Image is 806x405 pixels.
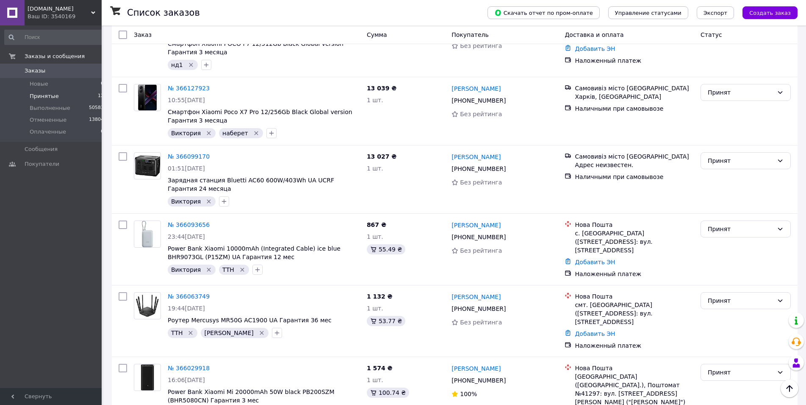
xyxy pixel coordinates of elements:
[367,316,405,326] div: 53.77 ₴
[565,31,623,38] span: Доставка и оплата
[168,305,205,312] span: 19:44[DATE]
[575,56,694,65] div: Наложенный платеж
[4,30,105,45] input: Поиск
[367,153,397,160] span: 13 027 ₴
[575,104,694,113] div: Наличными при самовывозе
[258,330,265,336] svg: Удалить метку
[734,9,798,16] a: Создать заказ
[168,109,352,124] a: Смартфон Xiaomi Poco X7 Pro 12/256Gb Black Global version Гарантия 3 месяца
[451,364,501,373] a: [PERSON_NAME]
[575,292,694,301] div: Нова Пошта
[134,84,161,111] a: Фото товару
[142,221,152,247] img: Фото товару
[168,153,210,160] a: № 366099170
[168,97,205,103] span: 10:55[DATE]
[575,161,694,169] div: Адрес неизвестен.
[134,221,161,248] a: Фото товару
[28,13,102,20] div: Ваш ID: 3540169
[134,292,161,319] a: Фото товару
[575,341,694,350] div: Наложенный платеж
[704,10,727,16] span: Экспорт
[171,61,183,68] span: нд1
[708,368,773,377] div: Принят
[168,221,210,228] a: № 366093656
[138,84,157,111] img: Фото товару
[25,160,59,168] span: Покупатели
[134,152,161,179] a: Фото товару
[450,374,507,386] div: [PHONE_NUMBER]
[168,317,332,324] a: Роутер Mercusys MR50G AC1900 UA Гарантия 36 мес
[450,95,507,106] div: [PHONE_NUMBER]
[367,377,383,383] span: 1 шт.
[101,80,104,88] span: 0
[575,84,694,92] div: Самовивіз місто [GEOGRAPHIC_DATA]
[205,266,212,273] svg: Удалить метку
[205,130,212,137] svg: Удалить метку
[450,163,507,175] div: [PHONE_NUMBER]
[367,165,383,172] span: 1 шт.
[460,247,502,254] span: Без рейтинга
[460,391,477,397] span: 100%
[701,31,722,38] span: Статус
[367,85,397,92] span: 13 039 ₴
[171,198,201,205] span: Виктория
[575,270,694,278] div: Наложенный платеж
[367,365,393,371] span: 1 574 ₴
[222,130,248,137] span: наберет
[171,330,183,336] span: ТТН
[450,231,507,243] div: [PHONE_NUMBER]
[30,128,66,136] span: Оплаченные
[451,293,501,301] a: [PERSON_NAME]
[708,88,773,97] div: Принят
[134,364,161,391] a: Фото товару
[127,8,200,18] h1: Список заказов
[168,233,205,240] span: 23:44[DATE]
[367,97,383,103] span: 1 шт.
[253,130,260,137] svg: Удалить метку
[134,295,161,317] img: Фото товару
[25,53,85,60] span: Заказы и сообщения
[494,9,593,17] span: Скачать отчет по пром-оплате
[487,6,600,19] button: Скачать отчет по пром-оплате
[30,92,59,100] span: Принятые
[134,31,152,38] span: Заказ
[89,116,104,124] span: 13804
[575,229,694,254] div: с. [GEOGRAPHIC_DATA] ([STREET_ADDRESS]: вул. [STREET_ADDRESS]
[708,224,773,234] div: Принят
[367,233,383,240] span: 1 шт.
[30,80,48,88] span: Новые
[575,92,694,101] div: Харків, [GEOGRAPHIC_DATA]
[615,10,681,16] span: Управление статусами
[168,245,341,260] a: Power Bank Xiaomi 10000mAh (Integrated Cable) ice blue BHR9073GL (P15ZM) UA Гарантия 12 мес
[187,330,194,336] svg: Удалить метку
[575,259,615,265] a: Добавить ЭН
[708,296,773,305] div: Принят
[749,10,791,16] span: Создать заказ
[222,266,234,273] span: ТТН
[367,388,409,398] div: 100.74 ₴
[239,266,246,273] svg: Удалить метку
[575,221,694,229] div: Нова Пошта
[575,364,694,372] div: Нова Пошта
[460,179,502,186] span: Без рейтинга
[30,116,66,124] span: Отмененные
[98,92,104,100] span: 12
[89,104,104,112] span: 50583
[367,221,386,228] span: 867 ₴
[168,388,335,404] a: Power Bank Xiaomi Mi 20000mAh 50W black PB200SZM (BHR5080CN) Гарантия 3 мес
[575,45,615,52] a: Добавить ЭН
[168,377,205,383] span: 16:06[DATE]
[367,31,387,38] span: Сумма
[575,152,694,161] div: Самовивіз місто [GEOGRAPHIC_DATA]
[697,6,734,19] button: Экспорт
[168,177,334,192] a: Зарядная станция Bluetti AC60 600W/403Wh UA UCRF Гарантия 24 месяца
[205,198,212,205] svg: Удалить метку
[168,293,210,300] a: № 366063749
[168,85,210,92] a: № 366127923
[451,31,489,38] span: Покупатель
[708,156,773,165] div: Принят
